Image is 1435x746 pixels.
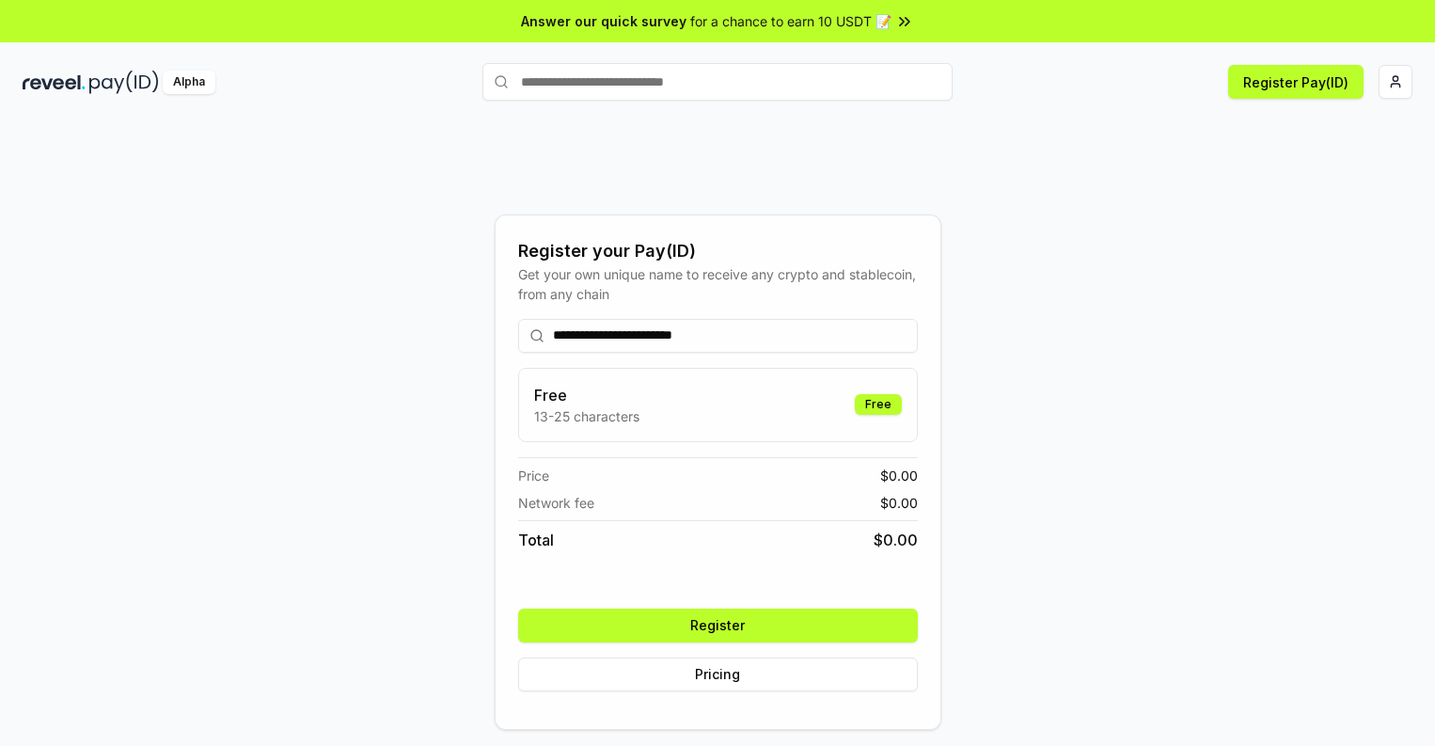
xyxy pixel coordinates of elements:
[855,394,902,415] div: Free
[518,264,918,304] div: Get your own unique name to receive any crypto and stablecoin, from any chain
[518,493,594,513] span: Network fee
[518,466,549,485] span: Price
[1228,65,1364,99] button: Register Pay(ID)
[534,384,639,406] h3: Free
[534,406,639,426] p: 13-25 characters
[518,238,918,264] div: Register your Pay(ID)
[23,71,86,94] img: reveel_dark
[521,11,686,31] span: Answer our quick survey
[518,529,554,551] span: Total
[880,493,918,513] span: $ 0.00
[163,71,215,94] div: Alpha
[89,71,159,94] img: pay_id
[690,11,891,31] span: for a chance to earn 10 USDT 📝
[880,466,918,485] span: $ 0.00
[518,609,918,643] button: Register
[874,529,918,551] span: $ 0.00
[518,658,918,691] button: Pricing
